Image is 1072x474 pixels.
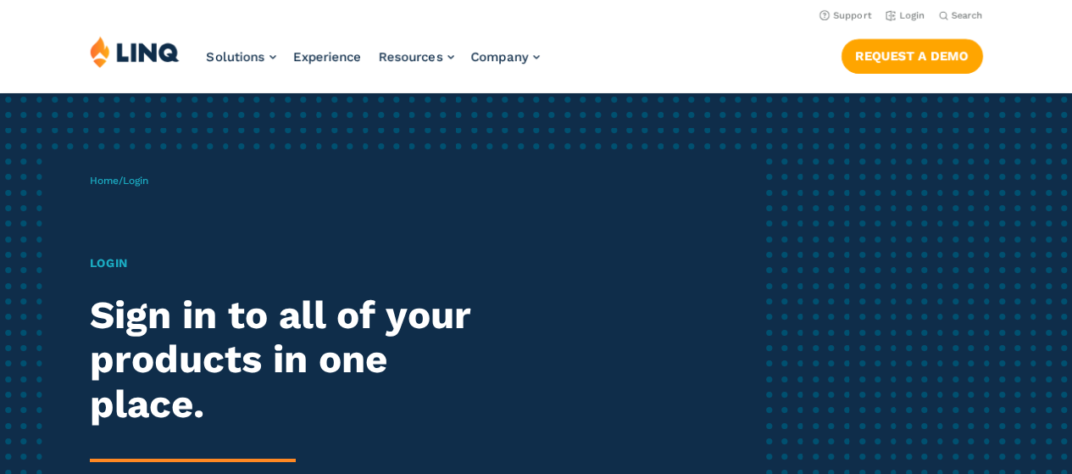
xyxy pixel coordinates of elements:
a: Request a Demo [841,39,983,73]
span: Login [123,175,148,187]
h2: Sign in to all of your products in one place. [90,293,503,427]
nav: Primary Navigation [207,36,540,92]
span: Resources [379,49,443,64]
a: Experience [293,49,362,64]
h1: Login [90,254,503,272]
a: Resources [379,49,454,64]
a: Home [90,175,119,187]
span: Search [952,10,983,21]
nav: Button Navigation [841,36,983,73]
a: Solutions [207,49,276,64]
a: Login [886,10,925,21]
span: Solutions [207,49,265,64]
a: Support [819,10,872,21]
a: Company [471,49,540,64]
button: Open Search Bar [939,9,983,22]
span: Company [471,49,529,64]
span: / [90,175,148,187]
img: LINQ | K‑12 Software [90,36,180,68]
